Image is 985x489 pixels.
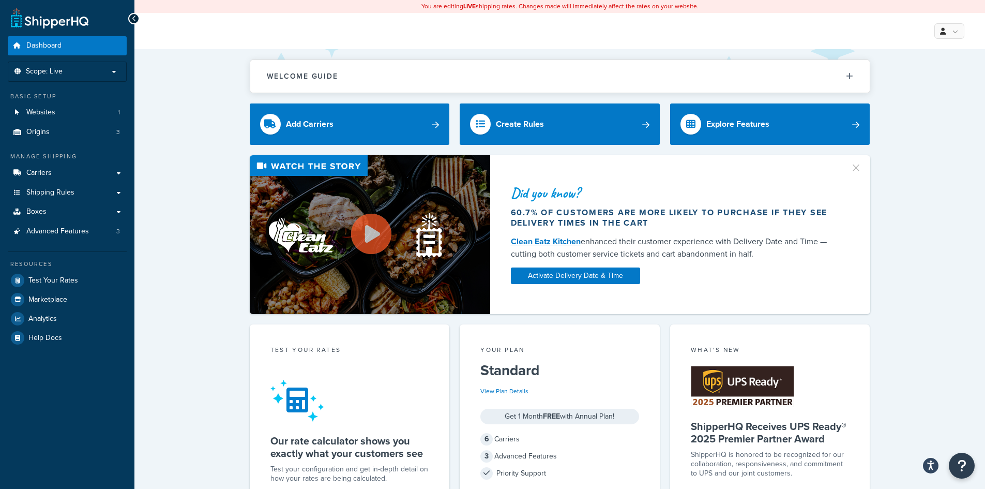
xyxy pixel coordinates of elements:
a: Advanced Features3 [8,222,127,241]
span: Scope: Live [26,67,63,76]
h2: Welcome Guide [267,72,338,80]
a: Shipping Rules [8,183,127,202]
span: 1 [118,108,120,117]
span: Shipping Rules [26,188,74,197]
a: Test Your Rates [8,271,127,290]
a: Carriers [8,164,127,183]
div: Priority Support [480,466,639,481]
span: Analytics [28,315,57,323]
img: Video thumbnail [250,155,490,314]
div: enhanced their customer experience with Delivery Date and Time — cutting both customer service ti... [511,235,838,260]
div: Create Rules [496,117,544,131]
a: Marketplace [8,290,127,309]
button: Welcome Guide [250,60,870,93]
div: 60.7% of customers are more likely to purchase if they see delivery times in the cart [511,208,838,228]
span: Dashboard [26,41,62,50]
div: Basic Setup [8,92,127,101]
div: Explore Features [706,117,769,131]
a: Activate Delivery Date & Time [511,268,640,284]
span: Websites [26,108,55,117]
span: Marketplace [28,295,67,304]
a: Clean Eatz Kitchen [511,235,581,247]
div: Get 1 Month with Annual Plan! [480,409,639,424]
strong: FREE [543,411,560,422]
li: Advanced Features [8,222,127,241]
span: 3 [116,227,120,236]
a: Create Rules [460,103,660,145]
span: 3 [116,128,120,137]
b: LIVE [463,2,476,11]
a: Explore Features [670,103,870,145]
span: Advanced Features [26,227,89,236]
div: What's New [691,345,850,357]
a: Analytics [8,309,127,328]
h5: Standard [480,362,639,379]
span: 3 [480,450,493,463]
div: Your Plan [480,345,639,357]
a: Help Docs [8,329,127,347]
li: Origins [8,123,127,142]
a: Add Carriers [250,103,450,145]
span: Help Docs [28,334,62,343]
div: Add Carriers [286,117,334,131]
div: Manage Shipping [8,152,127,161]
div: Advanced Features [480,449,639,464]
span: Test Your Rates [28,276,78,285]
p: ShipperHQ is honored to be recognized for our collaboration, responsiveness, and commitment to UP... [691,450,850,478]
h5: Our rate calculator shows you exactly what your customers see [270,435,429,460]
button: Open Resource Center [949,453,975,479]
span: Origins [26,128,50,137]
span: Boxes [26,208,47,216]
span: Carriers [26,169,52,177]
div: Test your configuration and get in-depth detail on how your rates are being calculated. [270,465,429,483]
a: View Plan Details [480,387,528,396]
h5: ShipperHQ Receives UPS Ready® 2025 Premier Partner Award [691,420,850,445]
a: Origins3 [8,123,127,142]
span: 6 [480,433,493,446]
li: Websites [8,103,127,122]
a: Boxes [8,202,127,221]
div: Resources [8,260,127,269]
div: Test your rates [270,345,429,357]
a: Websites1 [8,103,127,122]
div: Did you know? [511,186,838,200]
a: Dashboard [8,36,127,55]
div: Carriers [480,432,639,447]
